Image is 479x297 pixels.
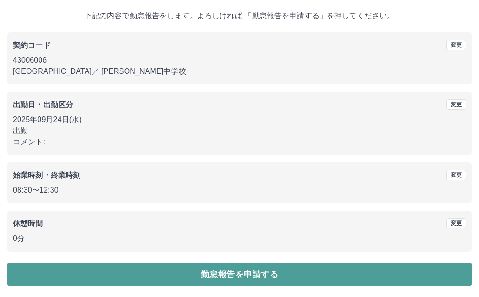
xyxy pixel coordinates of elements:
[446,99,466,110] button: 変更
[7,10,472,21] p: 下記の内容で勤怠報告をします。よろしければ 「勤怠報告を申請する」を押してください。
[13,55,466,66] p: 43006006
[13,125,466,136] p: 出勤
[13,185,466,196] p: 08:30 〜 12:30
[13,171,80,179] b: 始業時刻・終業時刻
[7,263,472,286] button: 勤怠報告を申請する
[13,220,43,227] b: 休憩時間
[446,170,466,180] button: 変更
[13,101,73,109] b: 出勤日・出勤区分
[13,233,466,244] p: 0分
[446,218,466,228] button: 変更
[13,136,466,148] p: コメント:
[13,114,466,125] p: 2025年09月24日(水)
[13,41,51,49] b: 契約コード
[446,40,466,50] button: 変更
[13,66,466,77] p: [GEOGRAPHIC_DATA] ／ [PERSON_NAME]中学校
